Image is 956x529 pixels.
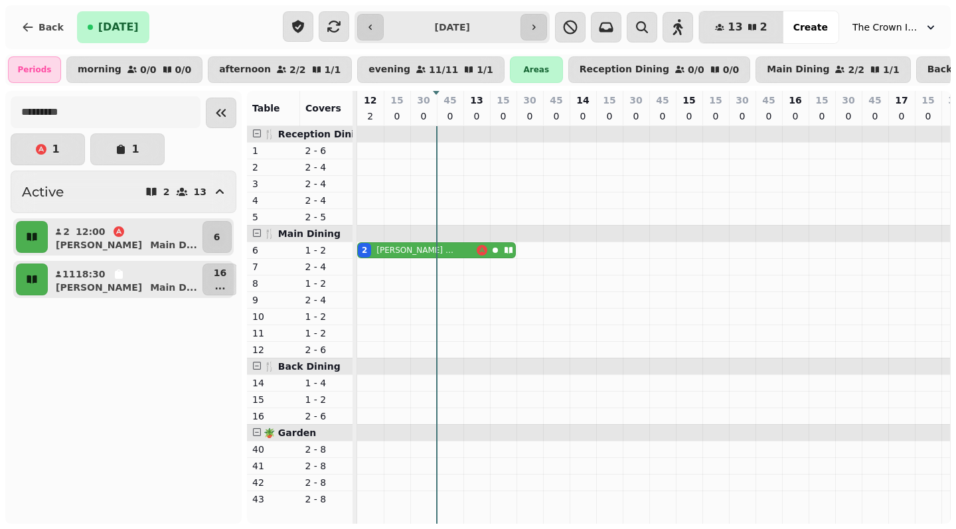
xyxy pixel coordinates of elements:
[762,94,775,107] p: 45
[418,110,429,123] p: 0
[39,23,64,32] span: Back
[252,376,295,390] p: 14
[429,65,458,74] p: 11 / 11
[252,144,295,157] p: 1
[477,65,493,74] p: 1 / 1
[305,144,348,157] p: 2 - 6
[603,94,615,107] p: 15
[252,492,295,506] p: 43
[264,427,316,438] span: 🪴 Garden
[66,56,202,83] button: morning0/00/0
[325,65,341,74] p: 1 / 1
[728,22,742,33] span: 13
[305,443,348,456] p: 2 - 8
[443,94,456,107] p: 45
[896,110,907,123] p: 0
[305,260,348,273] p: 2 - 4
[175,65,192,74] p: 0 / 0
[305,177,348,190] p: 2 - 4
[252,443,295,456] p: 40
[357,56,505,83] button: evening11/111/1
[921,94,934,107] p: 15
[305,103,341,113] span: Covers
[11,171,236,213] button: Active213
[843,110,854,123] p: 0
[688,65,704,74] p: 0 / 0
[252,393,295,406] p: 15
[252,343,295,356] p: 12
[305,293,348,307] p: 2 - 4
[883,65,900,74] p: 1 / 1
[305,194,348,207] p: 2 - 4
[445,110,455,123] p: 0
[390,94,403,107] p: 15
[252,103,280,113] span: Table
[163,187,170,196] p: 2
[890,465,956,529] iframe: Chat Widget
[580,64,669,75] p: Reception Dining
[783,11,838,43] button: Create
[736,94,748,107] p: 30
[90,133,165,165] button: 1
[723,65,740,74] p: 0 / 0
[756,56,910,83] button: Main Dining2/21/1
[497,94,509,107] p: 15
[631,110,641,123] p: 0
[206,98,236,128] button: Collapse sidebar
[305,476,348,489] p: 2 - 8
[202,221,232,253] button: 6
[471,110,482,123] p: 0
[868,94,881,107] p: 45
[760,22,767,33] span: 2
[604,110,615,123] p: 0
[790,110,801,123] p: 0
[682,94,695,107] p: 15
[392,110,402,123] p: 0
[78,64,121,75] p: morning
[470,94,483,107] p: 13
[657,110,668,123] p: 0
[140,65,157,74] p: 0 / 0
[305,210,348,224] p: 2 - 5
[817,110,827,123] p: 0
[252,476,295,489] p: 42
[305,393,348,406] p: 1 - 2
[844,15,945,39] button: The Crown Inn
[305,410,348,423] p: 2 - 6
[365,110,376,123] p: 2
[98,22,139,33] span: [DATE]
[524,110,535,123] p: 0
[62,225,70,238] p: 2
[523,94,536,107] p: 30
[252,194,295,207] p: 4
[202,264,238,295] button: 16...
[305,376,348,390] p: 1 - 4
[76,225,106,238] p: 12:00
[362,245,367,256] div: 2
[22,183,64,201] h2: Active
[214,266,226,279] p: 16
[842,94,854,107] p: 30
[305,161,348,174] p: 2 - 4
[576,94,589,107] p: 14
[578,110,588,123] p: 0
[815,94,828,107] p: 15
[252,327,295,340] p: 11
[252,310,295,323] p: 10
[656,94,669,107] p: 45
[305,244,348,257] p: 1 - 2
[793,23,828,32] span: Create
[214,279,226,293] p: ...
[568,56,750,83] button: Reception Dining0/00/0
[252,410,295,423] p: 16
[8,56,61,83] div: Periods
[264,361,341,372] span: 🍴 Back Dining
[709,94,722,107] p: 15
[710,110,721,123] p: 0
[252,244,295,257] p: 6
[252,260,295,273] p: 7
[737,110,748,123] p: 0
[150,238,197,252] p: Main D ...
[252,210,295,224] p: 5
[364,94,376,107] p: 12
